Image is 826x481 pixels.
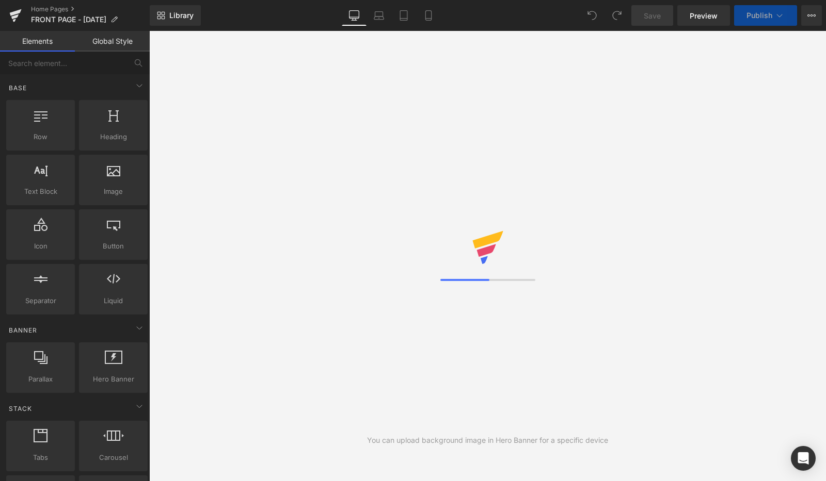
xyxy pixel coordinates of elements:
span: Button [82,241,145,252]
span: Base [8,83,28,93]
button: More [801,5,822,26]
button: Undo [582,5,602,26]
div: You can upload background image in Hero Banner for a specific device [367,435,608,446]
span: Text Block [9,186,72,197]
a: Laptop [367,5,391,26]
a: Home Pages [31,5,150,13]
span: Save [644,10,661,21]
span: Library [169,11,194,20]
span: Tabs [9,452,72,463]
span: Heading [82,131,145,142]
span: Carousel [82,452,145,463]
span: Icon [9,241,72,252]
a: Mobile [416,5,441,26]
span: Parallax [9,374,72,385]
span: Separator [9,295,72,306]
span: Liquid [82,295,145,306]
a: Global Style [75,31,150,52]
a: Desktop [342,5,367,26]
div: Open Intercom Messenger [791,446,816,471]
span: Stack [8,404,33,413]
span: Image [82,186,145,197]
a: New Library [150,5,201,26]
span: Hero Banner [82,374,145,385]
span: Publish [746,11,772,20]
span: Banner [8,325,38,335]
span: FRONT PAGE - [DATE] [31,15,106,24]
button: Redo [607,5,627,26]
button: Publish [734,5,797,26]
a: Preview [677,5,730,26]
span: Preview [690,10,718,21]
a: Tablet [391,5,416,26]
span: Row [9,131,72,142]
